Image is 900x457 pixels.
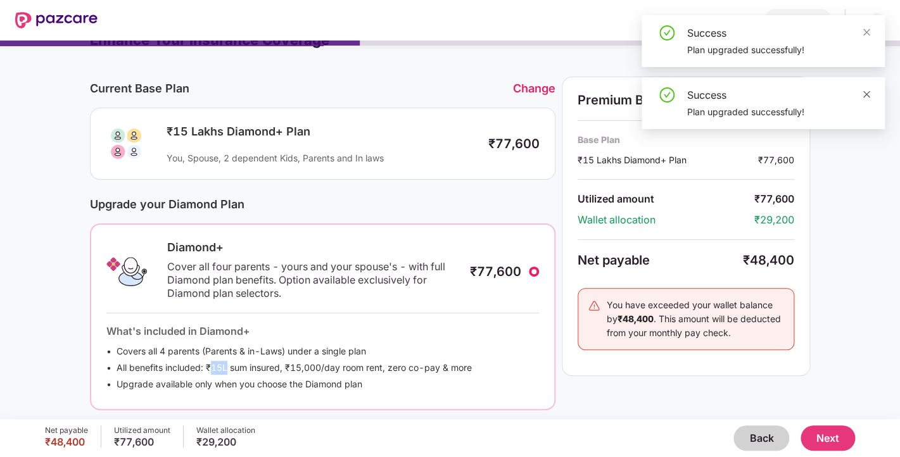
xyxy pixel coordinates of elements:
[588,299,600,312] img: svg+xml;base64,PHN2ZyB4bWxucz0iaHR0cDovL3d3dy53My5vcmcvMjAwMC9zdmciIHdpZHRoPSIyNCIgaGVpZ2h0PSIyNC...
[687,43,870,57] div: Plan upgraded successfully!
[618,313,654,324] b: ₹48,400
[687,105,870,119] div: Plan upgraded successfully!
[743,253,794,268] div: ₹48,400
[106,361,539,375] li: All benefits included: ₹15L sum insured, ₹15,000/day room rent, zero co-pay & more
[45,435,88,448] div: ₹48,400
[167,124,476,139] div: ₹15 Lakhs Diamond+ Plan
[106,251,147,292] img: Diamond+
[659,87,675,103] span: check-circle
[578,253,743,268] div: Net payable
[470,264,521,279] div: ₹77,600
[578,213,754,227] div: Wallet allocation
[15,12,98,28] img: New Pazcare Logo
[733,425,789,451] button: Back
[114,425,170,435] div: Utilized amount
[90,82,513,95] div: Current Base Plan
[687,25,870,41] div: Success
[114,435,170,448] div: ₹77,600
[578,153,758,166] div: ₹15 Lakhs Diamond+ Plan
[488,136,540,151] div: ₹77,600
[196,425,255,435] div: Wallet allocation
[687,87,870,103] div: Success
[862,28,871,37] span: close
[754,213,794,227] div: ₹29,200
[758,153,794,166] div: ₹77,600
[45,425,88,435] div: Net payable
[754,192,794,206] div: ₹77,600
[659,25,675,41] span: check-circle
[167,240,457,255] div: Diamond+
[167,260,457,300] div: Cover all four parents - yours and your spouse's - with full Diamond plan benefits. Option availa...
[90,197,555,211] div: Upgrade your Diamond Plan
[106,323,539,339] div: What's included in Diamond+
[578,134,794,146] div: Base Plan
[196,435,255,448] div: ₹29,200
[578,192,754,206] div: Utilized amount
[513,82,555,95] div: Change
[106,377,539,391] li: Upgrade available only when you choose the Diamond plan
[106,344,539,358] li: Covers all 4 parents (Parents & in-Laws) under a single plan
[607,298,784,340] div: You have exceeded your wallet balance by . This amount will be deducted from your monthly pay check.
[801,425,855,451] button: Next
[106,123,146,164] img: svg+xml;base64,PHN2ZyB3aWR0aD0iODAiIGhlaWdodD0iODAiIHZpZXdCb3g9IjAgMCA4MCA4MCIgZmlsbD0ibm9uZSIgeG...
[862,90,871,99] span: close
[578,92,794,108] div: Premium Breakup (1 Items)
[167,152,476,164] div: You, Spouse, 2 dependent Kids, Parents and In laws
